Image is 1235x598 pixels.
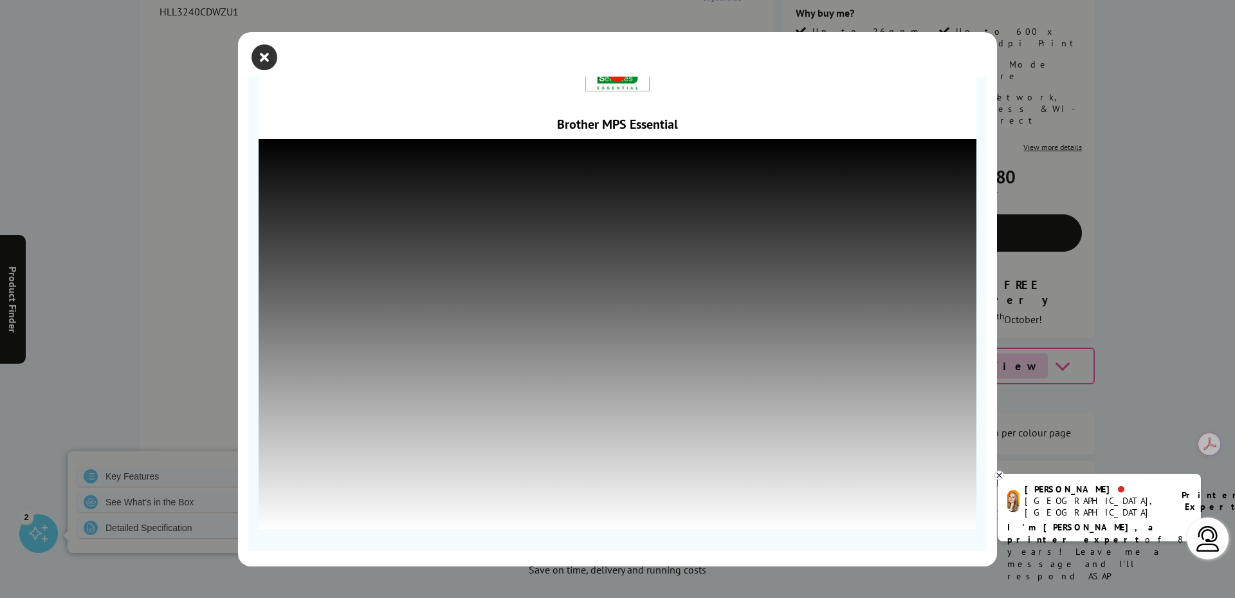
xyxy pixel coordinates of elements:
[1025,495,1166,518] div: [GEOGRAPHIC_DATA], [GEOGRAPHIC_DATA]
[1195,526,1221,552] img: user-headset-light.svg
[1007,521,1191,583] p: of 8 years! Leave me a message and I'll respond ASAP
[1025,483,1166,495] div: [PERSON_NAME]
[259,139,976,528] iframe: To enrich screen reader interactions, please activate Accessibility in Grammarly extension settings
[259,116,976,133] div: Brother MPS Essential
[1007,490,1020,512] img: amy-livechat.png
[255,48,274,67] button: close modal
[1007,521,1157,545] b: I'm [PERSON_NAME], a printer expert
